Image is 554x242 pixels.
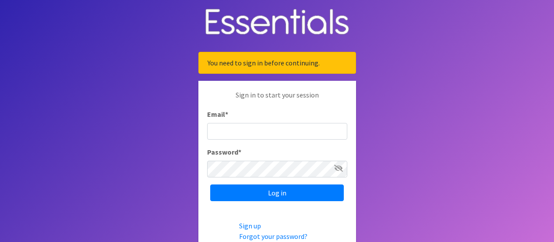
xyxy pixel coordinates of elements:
label: Password [207,147,241,157]
p: Sign in to start your session [207,90,347,109]
a: Forgot your password? [239,232,307,241]
div: You need to sign in before continuing. [198,52,356,74]
label: Email [207,109,228,119]
input: Log in [210,184,344,201]
abbr: required [238,148,241,156]
abbr: required [225,110,228,119]
a: Sign up [239,221,261,230]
